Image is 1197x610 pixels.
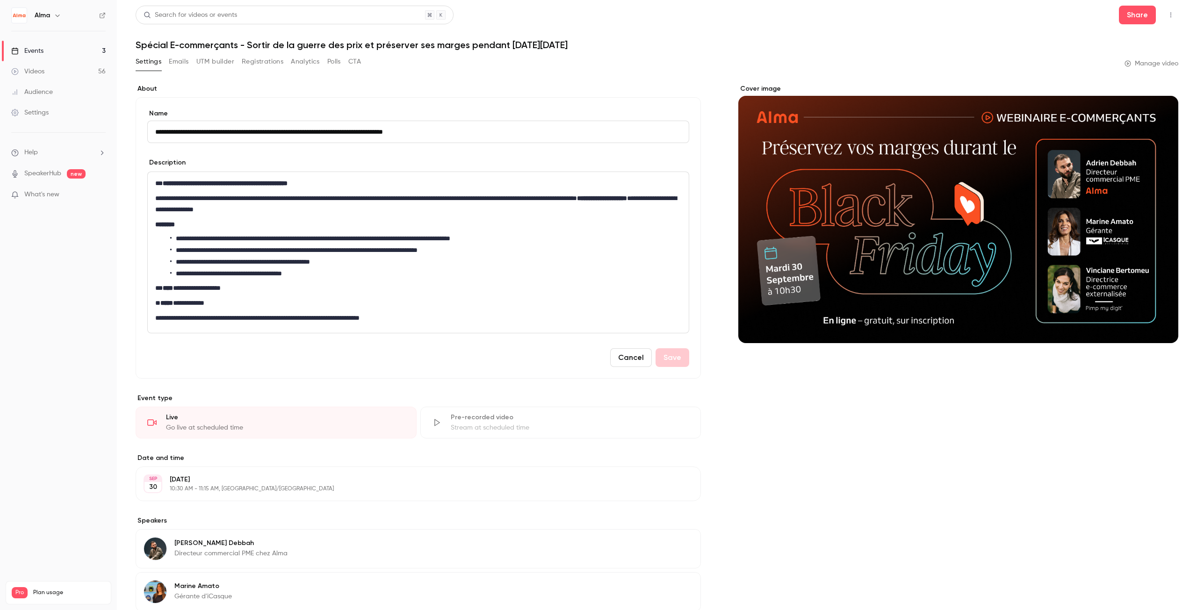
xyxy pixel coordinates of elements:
[420,407,701,438] div: Pre-recorded videoStream at scheduled time
[136,453,701,463] label: Date and time
[174,592,232,601] p: Gérante d'iCasque
[174,538,288,548] p: [PERSON_NAME] Debbah
[136,407,417,438] div: LiveGo live at scheduled time
[1125,59,1178,68] a: Manage video
[174,581,232,591] p: Marine Amato
[136,516,701,525] label: Speakers
[166,413,405,422] div: Live
[136,54,161,69] button: Settings
[24,169,61,179] a: SpeakerHub
[738,84,1178,343] section: Cover image
[144,538,166,560] img: Adrien Debbah
[196,54,234,69] button: UTM builder
[136,39,1178,50] h1: Spécial E-commerçants - Sortir de la guerre des prix et préserver ses marges pendant [DATE][DATE]
[94,191,106,199] iframe: Noticeable Trigger
[35,11,50,20] h6: Alma
[11,148,106,158] li: help-dropdown-opener
[149,482,157,492] p: 30
[67,169,86,179] span: new
[147,109,689,118] label: Name
[144,581,166,603] img: Marine Amato
[451,423,690,432] div: Stream at scheduled time
[11,67,44,76] div: Videos
[169,54,188,69] button: Emails
[174,549,288,558] p: Directeur commercial PME chez Alma
[242,54,283,69] button: Registrations
[11,46,43,56] div: Events
[147,158,186,167] label: Description
[12,587,28,598] span: Pro
[1119,6,1156,24] button: Share
[348,54,361,69] button: CTA
[738,84,1178,93] label: Cover image
[327,54,341,69] button: Polls
[610,348,652,367] button: Cancel
[24,190,59,200] span: What's new
[24,148,38,158] span: Help
[166,423,405,432] div: Go live at scheduled time
[170,475,651,484] p: [DATE]
[170,485,651,493] p: 10:30 AM - 11:15 AM, [GEOGRAPHIC_DATA]/[GEOGRAPHIC_DATA]
[147,172,689,333] section: description
[148,172,689,333] div: editor
[144,475,161,482] div: SEP
[33,589,105,596] span: Plan usage
[136,529,701,568] div: Adrien Debbah[PERSON_NAME] DebbahDirecteur commercial PME chez Alma
[144,10,237,20] div: Search for videos or events
[291,54,320,69] button: Analytics
[11,87,53,97] div: Audience
[136,394,701,403] p: Event type
[11,108,49,117] div: Settings
[12,8,27,23] img: Alma
[136,84,701,93] label: About
[451,413,690,422] div: Pre-recorded video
